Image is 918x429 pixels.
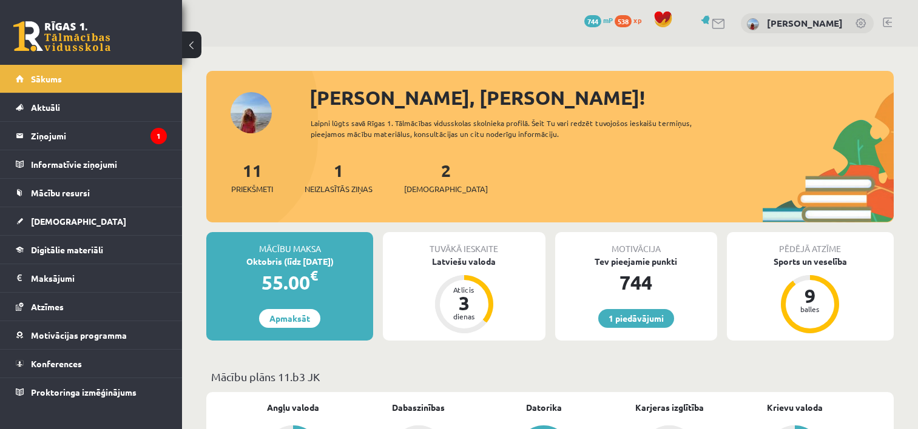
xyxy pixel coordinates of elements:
[31,387,137,397] span: Proktoringa izmēģinājums
[792,286,828,305] div: 9
[31,150,167,178] legend: Informatīvie ziņojumi
[231,159,273,195] a: 11Priekšmeti
[446,286,482,293] div: Atlicis
[16,93,167,121] a: Aktuāli
[404,159,488,195] a: 2[DEMOGRAPHIC_DATA]
[31,73,62,84] span: Sākums
[31,122,167,150] legend: Ziņojumi
[16,293,167,321] a: Atzīmes
[16,207,167,235] a: [DEMOGRAPHIC_DATA]
[206,232,373,255] div: Mācību maksa
[16,350,167,377] a: Konferences
[555,255,717,268] div: Tev pieejamie punkti
[383,255,545,335] a: Latviešu valoda Atlicis 3 dienas
[267,401,319,414] a: Angļu valoda
[311,118,723,139] div: Laipni lūgts savā Rīgas 1. Tālmācības vidusskolas skolnieka profilā. Šeit Tu vari redzēt tuvojošo...
[555,268,717,297] div: 744
[404,183,488,195] span: [DEMOGRAPHIC_DATA]
[615,15,632,27] span: 538
[792,305,828,313] div: balles
[633,15,641,25] span: xp
[31,102,60,113] span: Aktuāli
[767,401,823,414] a: Krievu valoda
[383,232,545,255] div: Tuvākā ieskaite
[727,255,894,335] a: Sports un veselība 9 balles
[16,150,167,178] a: Informatīvie ziņojumi
[231,183,273,195] span: Priekšmeti
[211,368,889,385] p: Mācību plāns 11.b3 JK
[526,401,562,414] a: Datorika
[16,378,167,406] a: Proktoringa izmēģinājums
[16,321,167,349] a: Motivācijas programma
[16,236,167,264] a: Digitālie materiāli
[16,179,167,207] a: Mācību resursi
[16,65,167,93] a: Sākums
[31,216,126,227] span: [DEMOGRAPHIC_DATA]
[305,183,373,195] span: Neizlasītās ziņas
[747,18,759,30] img: Beatrise Staņa
[31,330,127,341] span: Motivācijas programma
[150,128,167,144] i: 1
[392,401,445,414] a: Dabaszinības
[446,313,482,320] div: dienas
[31,301,64,312] span: Atzīmes
[584,15,613,25] a: 744 mP
[31,358,82,369] span: Konferences
[615,15,647,25] a: 538 xp
[305,159,373,195] a: 1Neizlasītās ziņas
[383,255,545,268] div: Latviešu valoda
[603,15,613,25] span: mP
[555,232,717,255] div: Motivācija
[584,15,601,27] span: 744
[727,232,894,255] div: Pēdējā atzīme
[727,255,894,268] div: Sports un veselība
[16,264,167,292] a: Maksājumi
[767,17,843,29] a: [PERSON_NAME]
[206,268,373,297] div: 55.00
[16,122,167,150] a: Ziņojumi1
[598,309,674,328] a: 1 piedāvājumi
[259,309,320,328] a: Apmaksāt
[635,401,704,414] a: Karjeras izglītība
[310,267,318,284] span: €
[309,83,894,112] div: [PERSON_NAME], [PERSON_NAME]!
[13,21,110,52] a: Rīgas 1. Tālmācības vidusskola
[31,187,90,198] span: Mācību resursi
[446,293,482,313] div: 3
[206,255,373,268] div: Oktobris (līdz [DATE])
[31,244,103,255] span: Digitālie materiāli
[31,264,167,292] legend: Maksājumi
